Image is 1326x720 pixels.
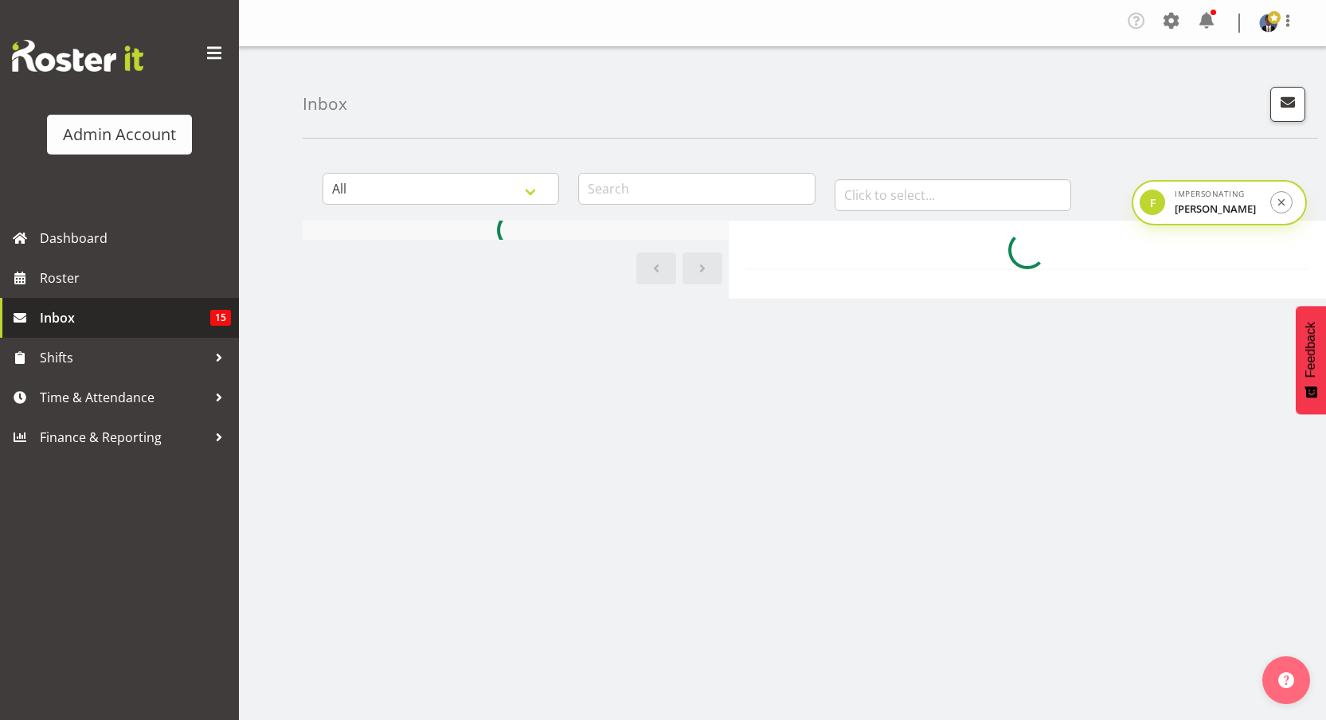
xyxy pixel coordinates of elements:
[1270,191,1293,213] button: Stop impersonation
[40,425,207,449] span: Finance & Reporting
[12,40,143,72] img: Rosterit website logo
[210,310,231,326] span: 15
[40,385,207,409] span: Time & Attendance
[40,346,207,370] span: Shifts
[835,179,1071,211] input: Click to select...
[1278,672,1294,688] img: help-xxl-2.png
[40,266,231,290] span: Roster
[1296,306,1326,414] button: Feedback - Show survey
[1304,322,1318,378] span: Feedback
[40,226,231,250] span: Dashboard
[683,252,722,284] a: Next page
[303,95,347,113] h4: Inbox
[578,173,815,205] input: Search
[63,123,176,147] div: Admin Account
[40,306,210,330] span: Inbox
[636,252,676,284] a: Previous page
[1259,14,1278,33] img: black-ianbbb17ca7de4945c725cbf0de5c0c82ee.png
